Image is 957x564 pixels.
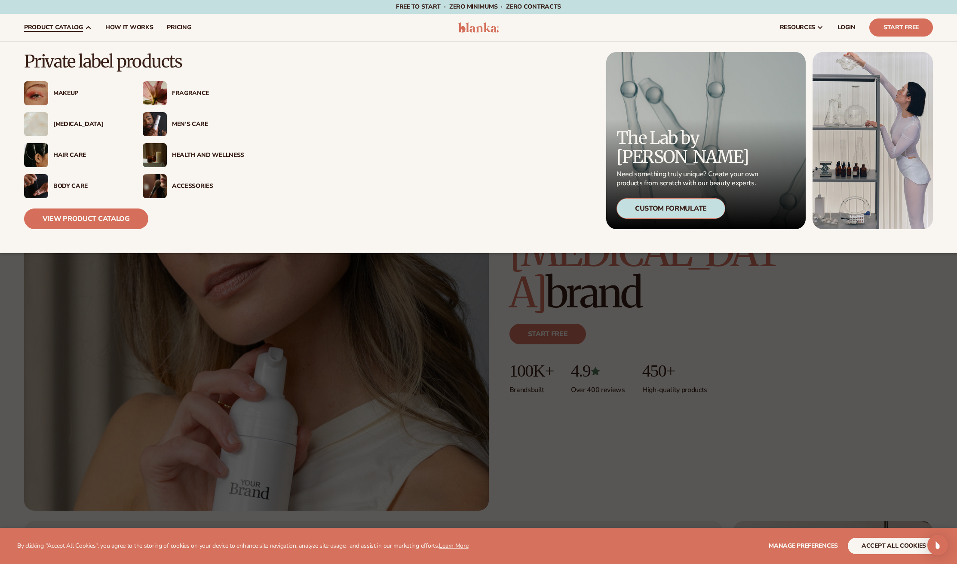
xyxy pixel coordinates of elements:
div: Custom Formulate [617,198,725,219]
img: Male holding moisturizer bottle. [143,112,167,136]
a: Male hand applying moisturizer. Body Care [24,174,126,198]
a: Female with glitter eye makeup. Makeup [24,81,126,105]
button: accept all cookies [848,538,940,554]
a: product catalog [17,14,98,41]
span: product catalog [24,24,83,31]
a: pricing [160,14,198,41]
span: pricing [167,24,191,31]
div: Makeup [53,90,126,97]
a: Female hair pulled back with clips. Hair Care [24,143,126,167]
img: Male hand applying moisturizer. [24,174,48,198]
p: Need something truly unique? Create your own products from scratch with our beauty experts. [617,170,761,188]
a: View Product Catalog [24,208,148,229]
a: resources [773,14,831,41]
a: Female with makeup brush. Accessories [143,174,244,198]
span: How It Works [105,24,153,31]
span: LOGIN [837,24,856,31]
span: Manage preferences [769,542,838,550]
a: Microscopic product formula. The Lab by [PERSON_NAME] Need something truly unique? Create your ow... [606,52,806,229]
a: Cream moisturizer swatch. [MEDICAL_DATA] [24,112,126,136]
a: Candles and incense on table. Health And Wellness [143,143,244,167]
p: The Lab by [PERSON_NAME] [617,129,761,166]
a: LOGIN [831,14,862,41]
p: Private label products [24,52,244,71]
div: Body Care [53,183,126,190]
img: Pink blooming flower. [143,81,167,105]
img: Cream moisturizer swatch. [24,112,48,136]
div: Open Intercom Messenger [927,535,948,555]
img: Female hair pulled back with clips. [24,143,48,167]
div: Accessories [172,183,244,190]
span: resources [780,24,815,31]
span: Free to start · ZERO minimums · ZERO contracts [396,3,561,11]
div: Health And Wellness [172,152,244,159]
a: Pink blooming flower. Fragrance [143,81,244,105]
img: Female with makeup brush. [143,174,167,198]
img: Female in lab with equipment. [813,52,933,229]
img: Female with glitter eye makeup. [24,81,48,105]
a: Start Free [869,18,933,37]
div: Hair Care [53,152,126,159]
div: Fragrance [172,90,244,97]
div: Men’s Care [172,121,244,128]
p: By clicking "Accept All Cookies", you agree to the storing of cookies on your device to enhance s... [17,543,469,550]
button: Manage preferences [769,538,838,554]
img: Candles and incense on table. [143,143,167,167]
a: How It Works [98,14,160,41]
a: Male holding moisturizer bottle. Men’s Care [143,112,244,136]
img: logo [458,22,499,33]
a: Learn More [439,542,468,550]
div: [MEDICAL_DATA] [53,121,126,128]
